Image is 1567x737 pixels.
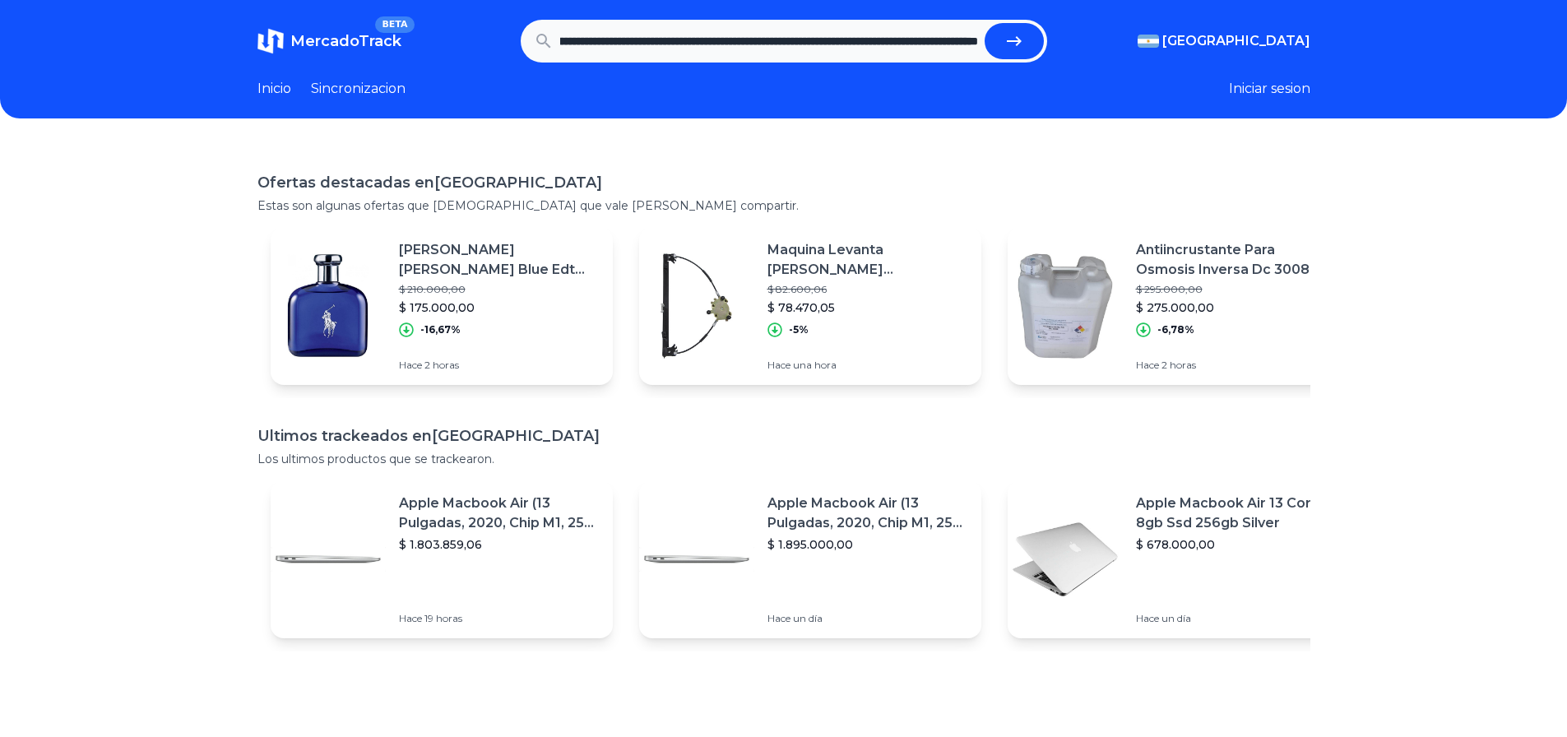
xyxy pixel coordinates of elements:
p: Antiincrustante Para Osmosis Inversa Dc 3008 X 25 Litros. [1136,240,1337,280]
p: $ 295.000,00 [1136,283,1337,296]
p: Apple Macbook Air (13 Pulgadas, 2020, Chip M1, 256 Gb De Ssd, 8 Gb De Ram) - Plata [399,494,600,533]
span: BETA [375,16,414,33]
button: Iniciar sesion [1229,79,1310,99]
a: Sincronizacion [311,79,406,99]
p: Hace un día [767,612,968,625]
a: Featured image[PERSON_NAME] [PERSON_NAME] Blue Edt 75 ml Para Hombre$ 210.000,00$ 175.000,00-16,6... [271,227,613,385]
img: Featured image [639,248,754,364]
p: Apple Macbook Air (13 Pulgadas, 2020, Chip M1, 256 Gb De Ssd, 8 Gb De Ram) - Plata [767,494,968,533]
p: Los ultimos productos que se trackearon. [257,451,1310,467]
p: $ 678.000,00 [1136,536,1337,553]
p: -5% [789,323,809,336]
img: Argentina [1138,35,1159,48]
p: Hace 19 horas [399,612,600,625]
img: Featured image [271,248,386,364]
p: Apple Macbook Air 13 Core I5 8gb Ssd 256gb Silver [1136,494,1337,533]
h1: Ofertas destacadas en [GEOGRAPHIC_DATA] [257,171,1310,194]
p: Hace 2 horas [1136,359,1337,372]
p: Hace un día [1136,612,1337,625]
p: -16,67% [420,323,461,336]
p: $ 210.000,00 [399,283,600,296]
p: $ 78.470,05 [767,299,968,316]
p: [PERSON_NAME] [PERSON_NAME] Blue Edt 75 ml Para Hombre [399,240,600,280]
span: [GEOGRAPHIC_DATA] [1162,31,1310,51]
a: MercadoTrackBETA [257,28,401,54]
span: MercadoTrack [290,32,401,50]
p: Maquina Levanta [PERSON_NAME] [PERSON_NAME] Megane Electrico [767,240,968,280]
a: Featured imageAntiincrustante Para Osmosis Inversa Dc 3008 X 25 Litros.$ 295.000,00$ 275.000,00-6... [1008,227,1350,385]
img: Featured image [1008,248,1123,364]
a: Featured imageApple Macbook Air 13 Core I5 8gb Ssd 256gb Silver$ 678.000,00Hace un día [1008,480,1350,638]
p: $ 82.600,06 [767,283,968,296]
img: MercadoTrack [257,28,284,54]
p: Hace una hora [767,359,968,372]
img: Featured image [1008,502,1123,617]
a: Featured imageMaquina Levanta [PERSON_NAME] [PERSON_NAME] Megane Electrico$ 82.600,06$ 78.470,05-... [639,227,981,385]
p: Estas son algunas ofertas que [DEMOGRAPHIC_DATA] que vale [PERSON_NAME] compartir. [257,197,1310,214]
img: Featured image [639,502,754,617]
a: Featured imageApple Macbook Air (13 Pulgadas, 2020, Chip M1, 256 Gb De Ssd, 8 Gb De Ram) - Plata$... [639,480,981,638]
a: Inicio [257,79,291,99]
p: $ 275.000,00 [1136,299,1337,316]
h1: Ultimos trackeados en [GEOGRAPHIC_DATA] [257,424,1310,447]
p: Hace 2 horas [399,359,600,372]
p: $ 1.803.859,06 [399,536,600,553]
p: $ 175.000,00 [399,299,600,316]
img: Featured image [271,502,386,617]
p: $ 1.895.000,00 [767,536,968,553]
p: -6,78% [1157,323,1194,336]
button: [GEOGRAPHIC_DATA] [1138,31,1310,51]
a: Featured imageApple Macbook Air (13 Pulgadas, 2020, Chip M1, 256 Gb De Ssd, 8 Gb De Ram) - Plata$... [271,480,613,638]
